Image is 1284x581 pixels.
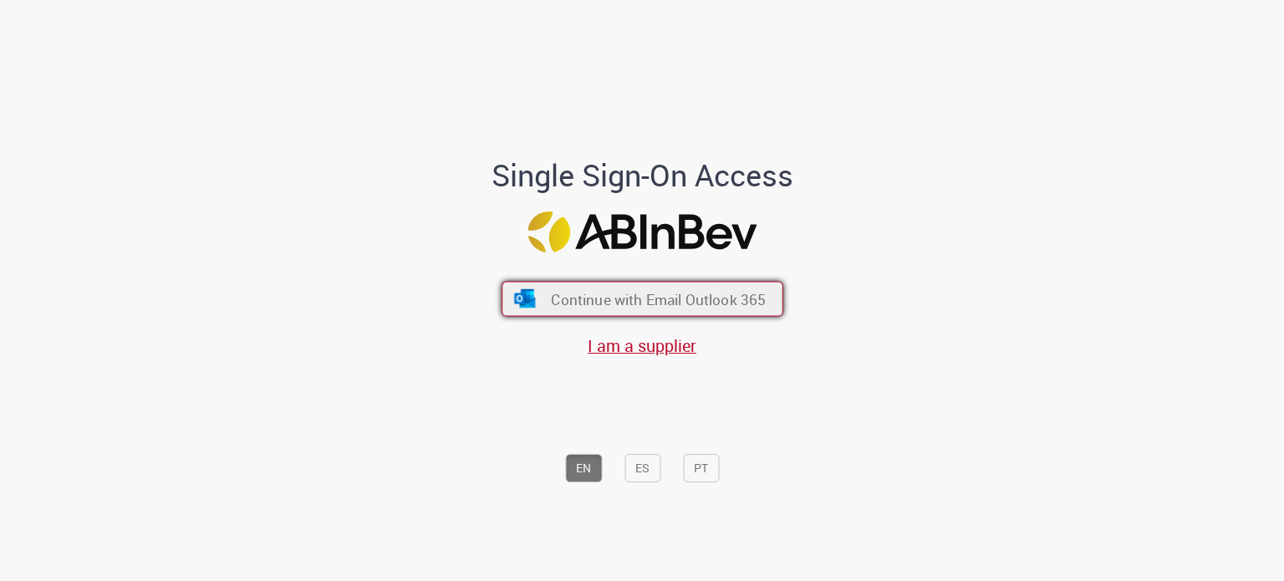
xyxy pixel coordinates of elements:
[624,454,660,482] button: ES
[512,290,537,308] img: ícone Azure/Microsoft 360
[683,454,719,482] button: PT
[588,334,696,357] a: I am a supplier
[527,212,757,252] img: Logo ABInBev
[565,454,602,482] button: EN
[410,159,874,192] h1: Single Sign-On Access
[551,289,766,308] span: Continue with Email Outlook 365
[502,282,783,317] button: ícone Azure/Microsoft 360 Continue with Email Outlook 365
